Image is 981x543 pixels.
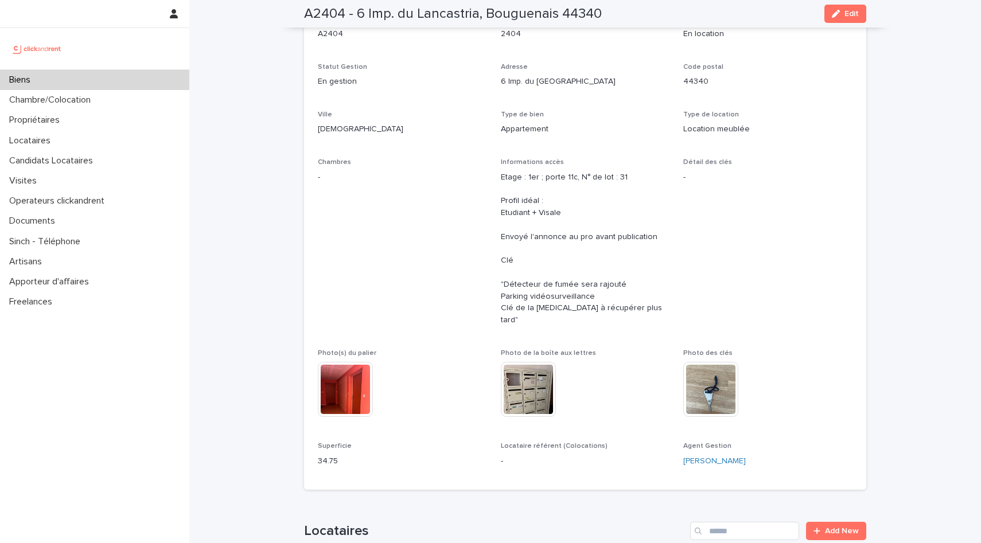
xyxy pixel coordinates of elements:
span: Statut Gestion [318,64,367,71]
span: Informations accès [501,159,564,166]
p: Biens [5,75,40,85]
a: Add New [806,522,866,540]
span: Détail des clés [683,159,732,166]
span: Ville [318,111,332,118]
p: Candidats Locataires [5,155,102,166]
span: Chambres [318,159,351,166]
span: Type de bien [501,111,544,118]
a: [PERSON_NAME] [683,455,746,467]
p: A2404 [318,28,487,40]
p: Chambre/Colocation [5,95,100,106]
p: 6 Imp. du [GEOGRAPHIC_DATA] [501,76,670,88]
p: En gestion [318,76,487,88]
span: Adresse [501,64,528,71]
input: Search [690,522,799,540]
img: UCB0brd3T0yccxBKYDjQ [9,37,65,60]
p: Apporteur d'affaires [5,276,98,287]
h1: Locataires [304,523,686,540]
p: - [501,455,670,467]
span: Edit [844,10,859,18]
h2: A2404 - 6 Imp. du Lancastria, Bouguenais 44340 [304,6,602,22]
p: [DEMOGRAPHIC_DATA] [318,123,487,135]
span: Agent Gestion [683,443,731,450]
span: Superficie [318,443,352,450]
p: Locataires [5,135,60,146]
span: Type de location [683,111,739,118]
p: Location meublée [683,123,852,135]
p: Etage : 1er ; porte 11c, N° de lot : 31 Profil idéal : Etudiant + Visale Envoyé l'annonce au pro ... [501,171,670,326]
p: - [318,171,487,183]
span: Add New [825,527,859,535]
p: Operateurs clickandrent [5,196,114,206]
p: 44340 [683,76,852,88]
p: Visites [5,175,46,186]
span: Photo des clés [683,350,733,357]
span: Code postal [683,64,723,71]
p: - [683,171,852,183]
button: Edit [824,5,866,23]
p: Sinch - Téléphone [5,236,89,247]
p: Artisans [5,256,51,267]
p: En location [683,28,852,40]
p: Appartement [501,123,670,135]
p: 34.75 [318,455,487,467]
p: Propriétaires [5,115,69,126]
span: Locataire référent (Colocations) [501,443,608,450]
span: Photo(s) du palier [318,350,376,357]
span: Photo de la boîte aux lettres [501,350,596,357]
p: Documents [5,216,64,226]
p: Freelances [5,296,61,307]
p: 2404 [501,28,670,40]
